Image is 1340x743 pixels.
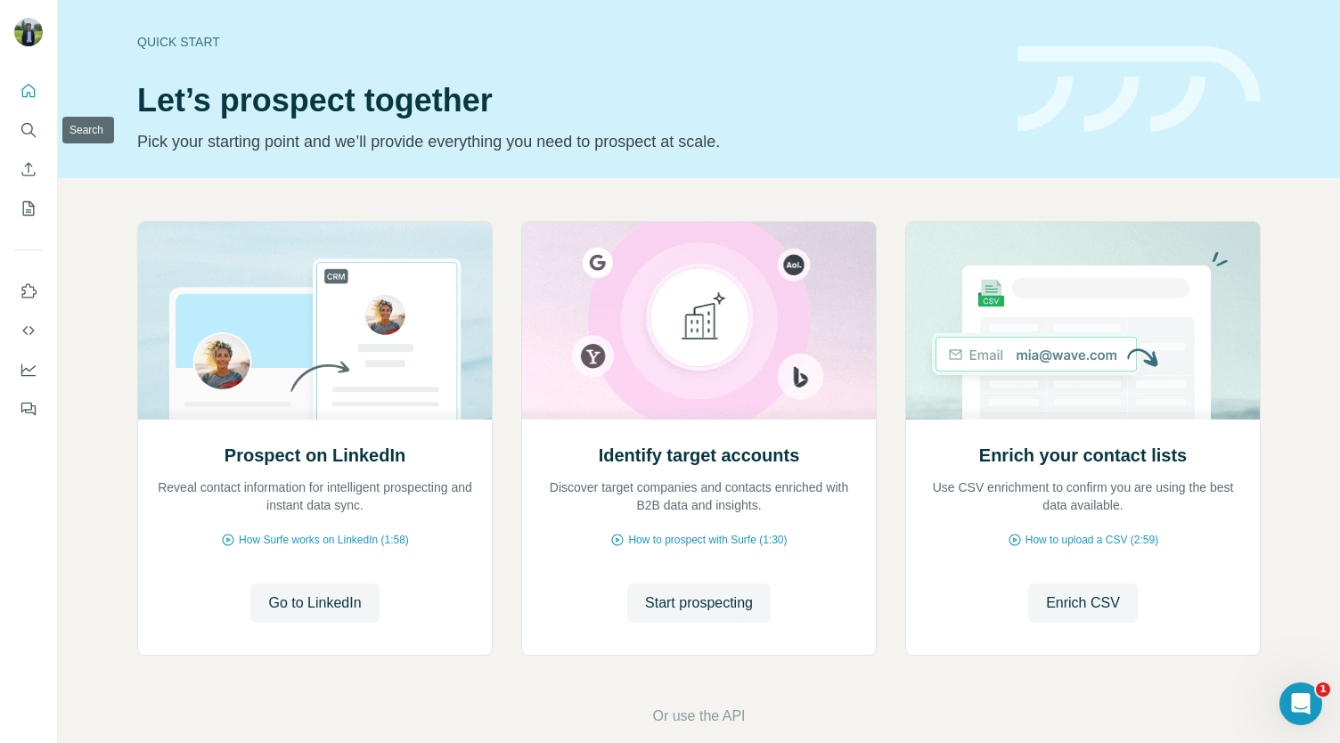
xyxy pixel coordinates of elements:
[14,153,43,185] button: Enrich CSV
[14,114,43,146] button: Search
[14,393,43,425] button: Feedback
[268,592,361,614] span: Go to LinkedIn
[652,706,745,727] button: Or use the API
[225,443,405,468] h2: Prospect on LinkedIn
[1046,592,1120,614] span: Enrich CSV
[14,192,43,225] button: My lists
[627,584,771,623] button: Start prospecting
[979,443,1187,468] h2: Enrich your contact lists
[645,592,753,614] span: Start prospecting
[924,478,1242,514] p: Use CSV enrichment to confirm you are using the best data available.
[1017,46,1261,133] img: banner
[599,443,800,468] h2: Identify target accounts
[14,354,43,386] button: Dashboard
[1316,682,1330,697] span: 1
[1028,584,1138,623] button: Enrich CSV
[156,478,474,514] p: Reveal contact information for intelligent prospecting and instant data sync.
[250,584,379,623] button: Go to LinkedIn
[628,532,787,548] span: How to prospect with Surfe (1:30)
[137,83,996,118] h1: Let’s prospect together
[137,222,493,420] img: Prospect on LinkedIn
[1025,532,1158,548] span: How to upload a CSV (2:59)
[1279,682,1322,725] iframe: Intercom live chat
[239,532,409,548] span: How Surfe works on LinkedIn (1:58)
[14,275,43,307] button: Use Surfe on LinkedIn
[540,478,858,514] p: Discover target companies and contacts enriched with B2B data and insights.
[14,314,43,347] button: Use Surfe API
[137,129,996,154] p: Pick your starting point and we’ll provide everything you need to prospect at scale.
[14,18,43,46] img: Avatar
[905,222,1261,420] img: Enrich your contact lists
[14,75,43,107] button: Quick start
[521,222,877,420] img: Identify target accounts
[137,33,996,51] div: Quick start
